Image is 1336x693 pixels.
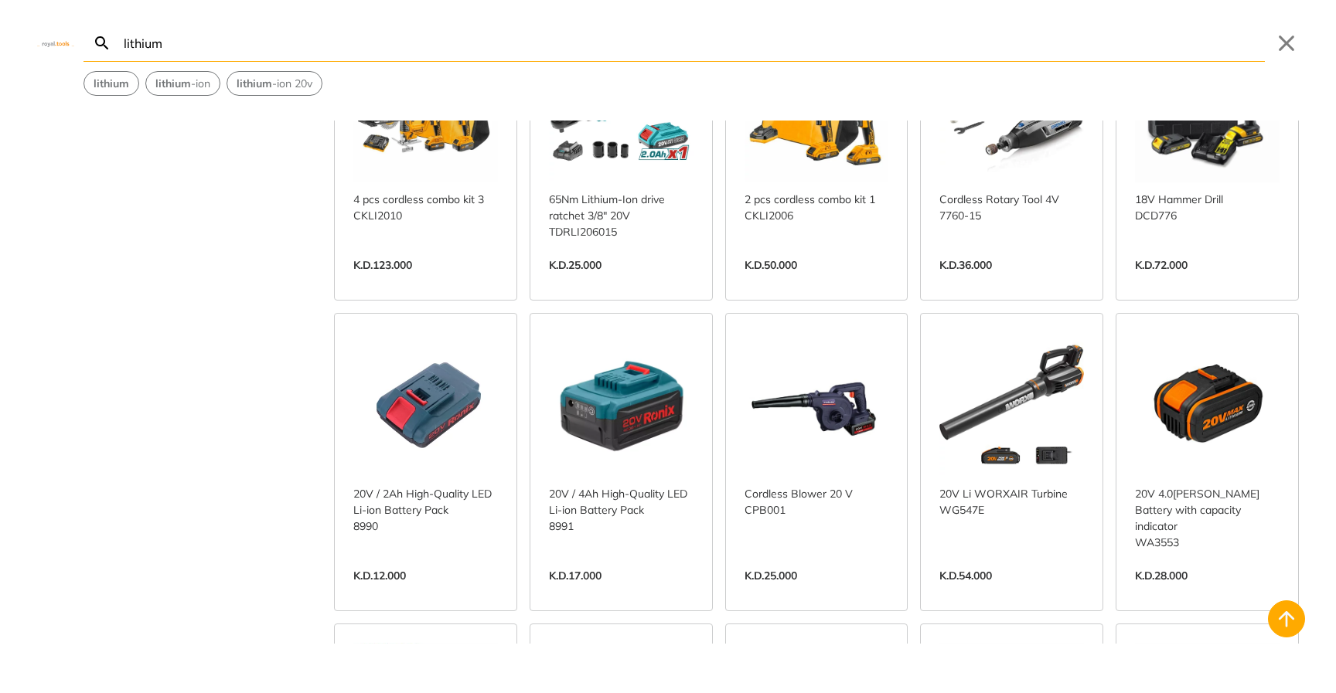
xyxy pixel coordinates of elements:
[237,76,272,90] strong: lithium
[1268,600,1305,637] button: Back to top
[155,76,210,92] span: -ion
[227,72,322,95] button: Select suggestion: lithium-ion 20v
[145,71,220,96] div: Suggestion: lithium-ion
[94,76,129,90] strong: lithium
[83,71,139,96] div: Suggestion: lithium
[155,76,191,90] strong: lithium
[84,72,138,95] button: Select suggestion: lithium
[237,76,312,92] span: -ion 20v
[1274,31,1299,56] button: Close
[1274,606,1299,631] svg: Back to top
[121,25,1265,61] input: Search…
[93,34,111,53] svg: Search
[146,72,220,95] button: Select suggestion: lithium-ion
[227,71,322,96] div: Suggestion: lithium-ion 20v
[37,39,74,46] img: Close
